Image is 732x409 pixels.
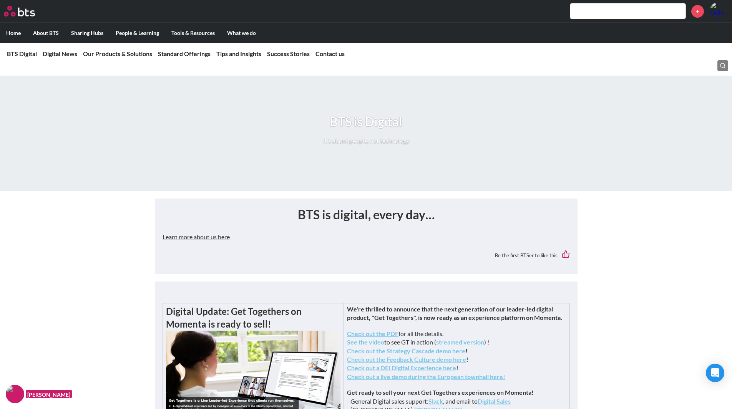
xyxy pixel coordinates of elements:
a: Digital Sales [478,397,511,405]
h1: BTS is digital, every day… [163,206,570,224]
img: Colin Park [710,2,728,20]
a: Check out a live demo during the European townhall here! [347,373,505,380]
figcaption: [PERSON_NAME] [26,390,72,399]
div: Open Intercom Messenger [706,364,724,382]
a: Standard Offerings [158,50,211,57]
label: Sharing Hubs [65,23,110,43]
a: BTS Digital [7,50,37,57]
img: BTS Logo [4,6,35,17]
label: People & Learning [110,23,165,43]
p: It's about people, not technology [323,137,410,145]
strong: We're thrilled to announce that the next generation of our leader-led digital product, "Get Toget... [347,305,562,321]
a: Check out a DEI Digital Experience here [347,364,456,371]
strong: ! [456,364,458,371]
a: + [691,5,704,18]
div: Be the first BTSer to like this. [163,245,570,266]
strong: ! [465,347,468,354]
strong: Digital Update: Get Togethers on Momenta is ready to sell! [166,306,302,330]
strong: ! [466,356,468,363]
label: Tools & Resources [165,23,221,43]
button: Learn more about us here [163,229,230,245]
a: Success Stories [267,50,310,57]
a: Go home [4,6,49,17]
a: Tips and Insights [216,50,261,57]
img: F [6,385,24,403]
a: Check out the Strategy Cascade demo here [347,347,465,354]
p: for all the details. to see GT in action ( ) ! [347,330,566,381]
a: Check out the Feedback Culture demo here [347,356,466,363]
a: streamed version [436,338,484,346]
a: Contact us [315,50,345,57]
label: About BTS [27,23,65,43]
a: Our Products & Solutions [83,50,152,57]
label: What we do [221,23,262,43]
a: See the video [347,338,384,346]
a: Slack [428,397,443,405]
a: Profile [710,2,728,20]
strong: Get ready to sell your next Get Togethers experiences on Momenta! [347,389,534,396]
h1: BTS is Digital [323,113,410,131]
a: Check out the PDF [347,330,398,337]
a: Digital News [43,50,77,57]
